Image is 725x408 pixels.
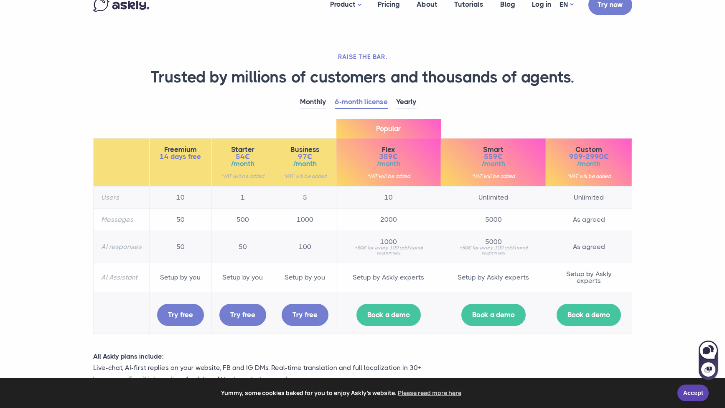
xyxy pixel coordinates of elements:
[546,208,632,231] td: As agreed
[396,96,417,109] a: Yearly
[335,96,388,109] a: 6-month license
[274,186,336,208] td: 5
[554,153,624,160] span: 959-2990€
[219,304,266,326] a: Try free
[449,146,538,153] span: Smart
[449,245,538,255] small: +50€ for every 100 additional responses
[219,146,266,153] span: Starter
[677,385,709,401] a: Accept
[344,174,433,179] small: *VAT will be added
[344,160,433,167] span: /month
[554,244,624,250] span: As agreed
[282,153,328,160] span: 97€
[336,208,441,231] td: 2000
[149,208,211,231] td: 50
[449,174,538,179] small: *VAT will be added
[336,263,441,292] td: Setup by Askly experts
[211,208,274,231] td: 500
[282,146,328,153] span: Business
[356,304,421,326] a: Book a demo
[344,146,433,153] span: Flex
[557,304,621,326] a: Book a demo
[157,146,204,153] span: Freemium
[219,160,266,167] span: /month
[449,239,538,245] span: 5000
[211,186,274,208] td: 1
[336,186,441,208] td: 10
[149,231,211,263] td: 50
[554,160,624,167] span: /month
[219,174,266,179] small: *VAT will be added
[449,160,538,167] span: /month
[157,304,204,326] a: Try free
[441,186,546,208] td: Unlimited
[149,263,211,292] td: Setup by you
[282,160,328,167] span: /month
[554,146,624,153] span: Custom
[449,153,538,160] span: 559€
[282,304,328,326] a: Try free
[93,67,632,87] h1: Trusted by millions of customers and thousands of agents.
[344,239,433,245] span: 1000
[157,153,204,160] span: 14 days free
[274,263,336,292] td: Setup by you
[336,119,441,139] span: Popular
[93,362,448,385] p: Live-chat, AI-first replies on your website, FB and IG DMs. Real-time translation and full locali...
[554,174,624,179] small: *VAT will be added
[149,186,211,208] td: 10
[282,174,328,179] small: *VAT will be added
[546,186,632,208] td: Unlimited
[93,352,164,360] strong: All Askly plans include:
[93,263,149,292] th: AI Assistant
[93,186,149,208] th: Users
[546,263,632,292] td: Setup by Askly experts
[274,208,336,231] td: 1000
[211,231,274,263] td: 50
[300,96,326,109] a: Monthly
[441,263,546,292] td: Setup by Askly experts
[461,304,526,326] a: Book a demo
[93,231,149,263] th: AI responses
[93,53,632,61] h2: RAISE THE BAR.
[12,387,672,399] span: Yummy, some cookies baked for you to enjoy Askly's website.
[211,263,274,292] td: Setup by you
[274,231,336,263] td: 100
[344,245,433,255] small: +50€ for every 100 additional responses
[397,387,463,399] a: learn more about cookies
[441,208,546,231] td: 5000
[93,208,149,231] th: Messages
[698,339,719,381] iframe: Askly chat
[219,153,266,160] span: 54€
[344,153,433,160] span: 359€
